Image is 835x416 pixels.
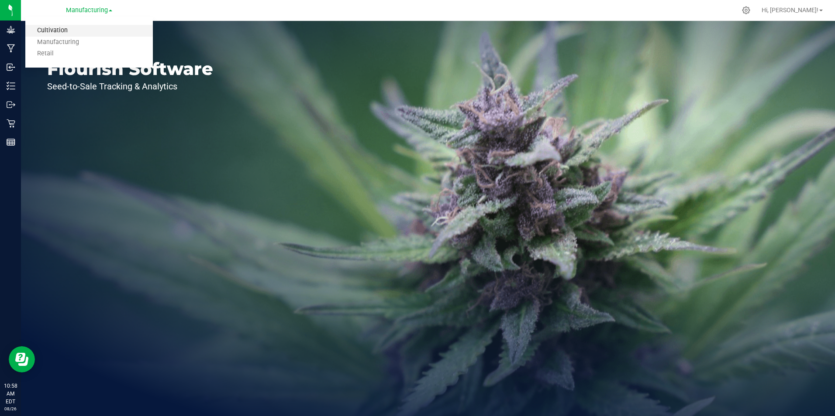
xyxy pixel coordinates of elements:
a: Retail [25,48,153,60]
span: Manufacturing [66,7,108,14]
p: Flourish Software [47,60,213,78]
a: Manufacturing [25,37,153,48]
p: Seed-to-Sale Tracking & Analytics [47,82,213,91]
iframe: Resource center [9,346,35,372]
a: Cultivation [25,25,153,37]
span: Hi, [PERSON_NAME]! [762,7,818,14]
inline-svg: Grow [7,25,15,34]
inline-svg: Manufacturing [7,44,15,53]
inline-svg: Reports [7,138,15,147]
p: 10:58 AM EDT [4,382,17,406]
inline-svg: Outbound [7,100,15,109]
p: 08/26 [4,406,17,412]
inline-svg: Inventory [7,82,15,90]
inline-svg: Retail [7,119,15,128]
inline-svg: Inbound [7,63,15,72]
div: Manage settings [741,6,752,14]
